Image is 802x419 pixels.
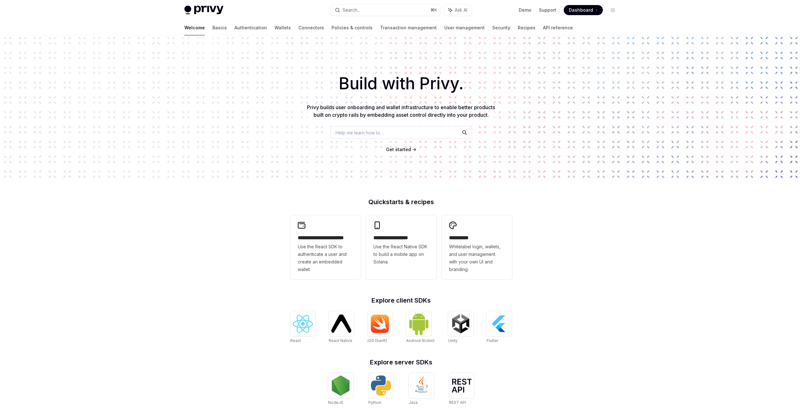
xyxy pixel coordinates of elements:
[328,373,353,406] a: NodeJSNodeJS
[212,20,227,35] a: Basics
[448,311,473,344] a: UnityUnity
[489,314,509,334] img: Flutter
[329,338,352,343] span: React Native
[367,311,393,344] a: iOS (Swift)iOS (Swift)
[371,375,391,396] img: Python
[368,400,381,405] span: Python
[449,373,474,406] a: REST APIREST API
[307,104,495,118] span: Privy builds user onboarding and wallet infrastructure to enable better products built on crypto ...
[290,359,512,365] h2: Explore server SDKs
[430,8,437,13] span: ⌘ K
[519,7,531,13] a: Demo
[409,312,429,335] img: Android (Kotlin)
[336,129,384,136] span: Help me learn how to…
[293,315,313,333] img: React
[487,338,498,343] span: Flutter
[290,199,512,205] h2: Quickstarts & recipes
[406,338,435,343] span: Android (Kotlin)
[406,311,435,344] a: Android (Kotlin)Android (Kotlin)
[492,20,510,35] a: Security
[184,6,223,15] img: light logo
[441,215,512,280] a: **** *****Whitelabel login, wallets, and user management with your own UI and branding.
[448,338,458,343] span: Unity
[449,400,466,405] span: REST API
[290,311,315,344] a: ReactReact
[518,20,535,35] a: Recipes
[411,375,431,396] img: Java
[343,6,360,14] div: Search...
[373,243,429,266] span: Use the React Native SDK to build a mobile app on Solana.
[455,7,467,13] span: Ask AI
[298,243,353,273] span: Use the React SDK to authenticate a user and create an embedded wallet.
[487,311,512,344] a: FlutterFlutter
[10,71,792,96] h1: Build with Privy.
[564,5,603,15] a: Dashboard
[367,338,387,343] span: iOS (Swift)
[452,379,472,392] img: REST API
[539,7,556,13] a: Support
[370,314,390,333] img: iOS (Swift)
[234,20,267,35] a: Authentication
[366,215,436,280] a: **** **** **** ***Use the React Native SDK to build a mobile app on Solana.
[569,7,593,13] span: Dashboard
[332,20,372,35] a: Policies & controls
[409,400,418,405] span: Java
[380,20,437,35] a: Transaction management
[386,147,411,152] span: Get started
[409,373,434,406] a: JavaJava
[608,5,618,15] button: Toggle dark mode
[444,4,472,16] button: Ask AI
[331,375,351,396] img: NodeJS
[444,20,485,35] a: User management
[386,146,411,153] a: Get started
[543,20,573,35] a: API reference
[451,314,471,334] img: Unity
[298,20,324,35] a: Connectors
[449,243,505,273] span: Whitelabel login, wallets, and user management with your own UI and branding.
[368,373,394,406] a: PythonPython
[331,315,351,333] img: React Native
[328,400,343,405] span: NodeJS
[329,311,354,344] a: React NativeReact Native
[274,20,291,35] a: Wallets
[290,297,512,304] h2: Explore client SDKs
[331,4,441,16] button: Search...⌘K
[290,338,301,343] span: React
[184,20,205,35] a: Welcome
